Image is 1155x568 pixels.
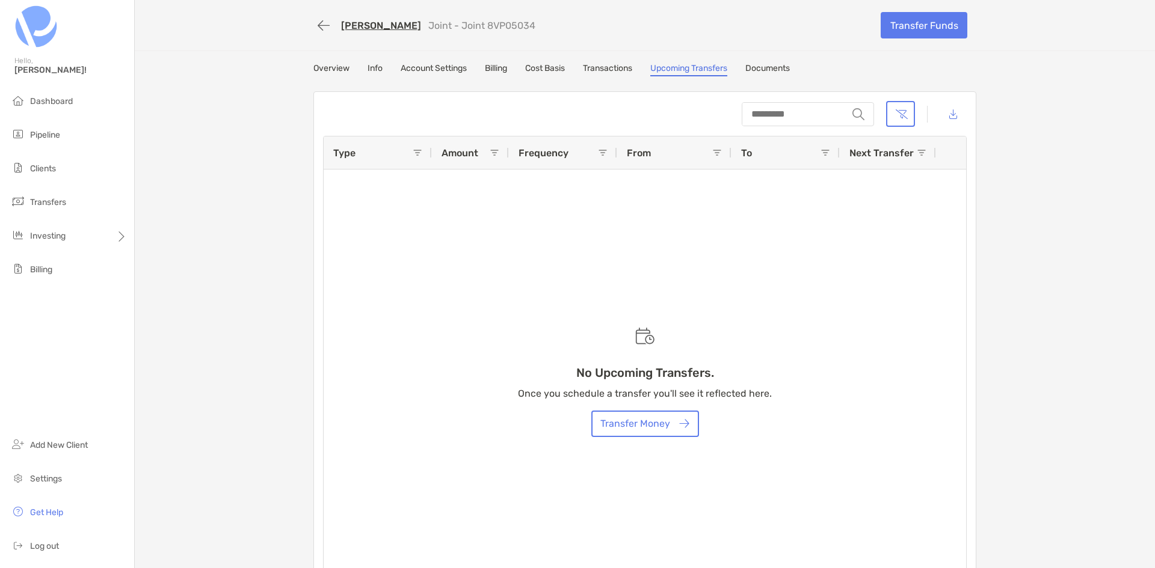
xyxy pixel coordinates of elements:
[583,63,632,76] a: Transactions
[30,231,66,241] span: Investing
[881,12,967,38] a: Transfer Funds
[518,386,772,401] p: Once you schedule a transfer you'll see it reflected here.
[11,261,25,276] img: billing icon
[30,163,56,174] span: Clients
[313,63,350,76] a: Overview
[11,160,25,175] img: clients icon
[745,63,790,76] a: Documents
[11,127,25,141] img: pipeline icon
[11,228,25,242] img: investing icon
[11,471,25,485] img: settings icon
[852,108,864,120] img: input icon
[576,365,714,380] h3: No Upcoming Transfers.
[14,65,127,75] span: [PERSON_NAME]!
[11,504,25,519] img: get-help icon
[11,194,25,209] img: transfers icon
[525,63,565,76] a: Cost Basis
[30,197,66,207] span: Transfers
[30,541,59,551] span: Log out
[30,96,73,106] span: Dashboard
[30,507,63,518] span: Get Help
[679,419,689,428] img: button icon
[368,63,383,76] a: Info
[341,20,421,31] a: [PERSON_NAME]
[14,5,58,48] img: Zoe Logo
[11,538,25,552] img: logout icon
[11,93,25,108] img: dashboard icon
[30,474,62,484] span: Settings
[30,264,52,275] span: Billing
[591,411,699,437] button: Transfer Money
[485,63,507,76] a: Billing
[428,20,535,31] p: Joint - Joint 8VP05034
[401,63,467,76] a: Account Settings
[30,130,60,140] span: Pipeline
[30,440,88,450] span: Add New Client
[650,63,727,76] a: Upcoming Transfers
[11,437,25,451] img: add_new_client icon
[635,328,654,344] img: Empty state scheduled
[886,101,915,127] button: Clear filters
